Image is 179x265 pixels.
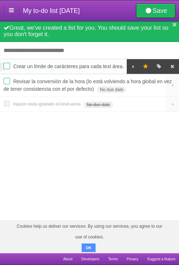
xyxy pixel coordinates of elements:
a: Privacy [127,253,139,265]
span: No due date [84,101,113,108]
a: Terms [108,253,118,265]
label: Star task [139,59,153,74]
label: Done [4,100,10,107]
label: Done [4,78,10,84]
span: Revisar la conversión de la hora (lo está volviendo a hora global en vez de tener consistencia co... [4,79,172,92]
span: My to-do list [DATE] [23,7,80,14]
a: Suggest a feature [147,253,175,265]
a: Save [136,4,175,18]
span: Cookies help us deliver our services. By using our services, you agree to our use of cookies. [7,221,172,242]
a: Developers [81,253,100,265]
label: Done [4,63,10,69]
span: Hacer más grande el text area [13,101,82,107]
span: Crear un límite de carácteres para cada text área. [13,63,126,69]
button: OK [82,243,96,252]
span: No due date [97,86,126,93]
a: About [63,253,72,265]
